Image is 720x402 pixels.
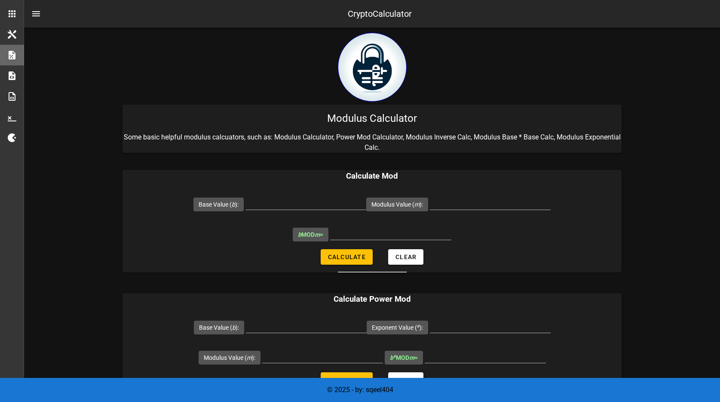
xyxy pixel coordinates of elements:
[123,170,622,182] h3: Calculate Mod
[232,324,236,331] i: b
[321,249,373,265] button: Calculate
[298,231,323,238] span: MOD =
[232,201,235,208] i: b
[204,353,255,362] label: Modulus Value ( ):
[328,377,366,383] span: Calculate
[328,254,366,260] span: Calculate
[414,201,420,208] i: m
[199,323,239,332] label: Base Value ( ):
[388,249,423,265] button: Clear
[123,132,622,153] p: Some basic helpful modulus calcuators, such as: Modulus Calculator, Power Mod Calculator, Modulus...
[338,95,407,103] a: home
[26,3,46,24] button: nav-menu-toggle
[395,377,417,383] span: Clear
[417,323,420,329] sup: e
[338,33,407,102] img: encryption logo
[395,254,417,260] span: Clear
[247,354,252,361] i: m
[388,372,423,388] button: Clear
[390,354,418,361] span: MOD =
[371,200,423,209] label: Modulus Value ( ):
[123,293,622,305] h3: Calculate Power Mod
[348,7,412,20] div: CryptoCalculator
[393,353,396,359] sup: e
[315,231,320,238] i: m
[123,105,622,132] div: Modulus Calculator
[298,231,301,238] i: b
[199,200,239,209] label: Base Value ( ):
[409,354,414,361] i: m
[372,323,423,332] label: Exponent Value ( ):
[327,386,393,394] span: © 2025 - by: sqeel404
[321,372,373,388] button: Calculate
[390,354,396,361] i: b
